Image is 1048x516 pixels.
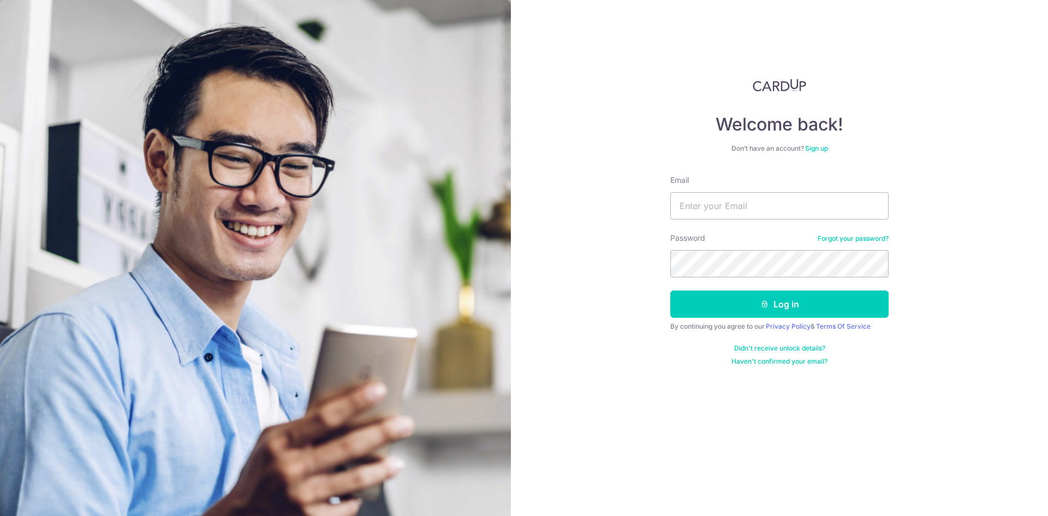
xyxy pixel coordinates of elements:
a: Haven't confirmed your email? [731,357,827,366]
div: By continuing you agree to our & [670,322,889,331]
a: Sign up [805,144,828,152]
label: Email [670,175,689,186]
img: CardUp Logo [753,79,806,92]
input: Enter your Email [670,192,889,220]
a: Terms Of Service [816,322,871,330]
a: Forgot your password? [818,234,889,243]
label: Password [670,233,705,244]
button: Log in [670,290,889,318]
a: Didn't receive unlock details? [734,344,825,353]
a: Privacy Policy [766,322,811,330]
div: Don’t have an account? [670,144,889,153]
h4: Welcome back! [670,114,889,135]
